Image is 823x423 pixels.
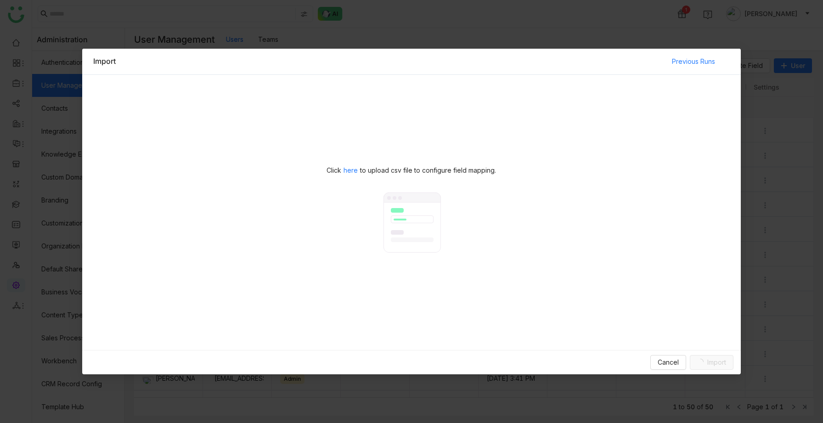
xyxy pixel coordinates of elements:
span: Cancel [658,357,679,367]
button: here [342,163,361,178]
div: Import [93,56,116,67]
span: here [344,165,358,175]
span: Previous Runs [672,56,715,67]
button: Cancel [650,355,686,370]
button: Import [690,355,733,370]
div: Click to upload csv file to configure field mapping. [327,163,496,178]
